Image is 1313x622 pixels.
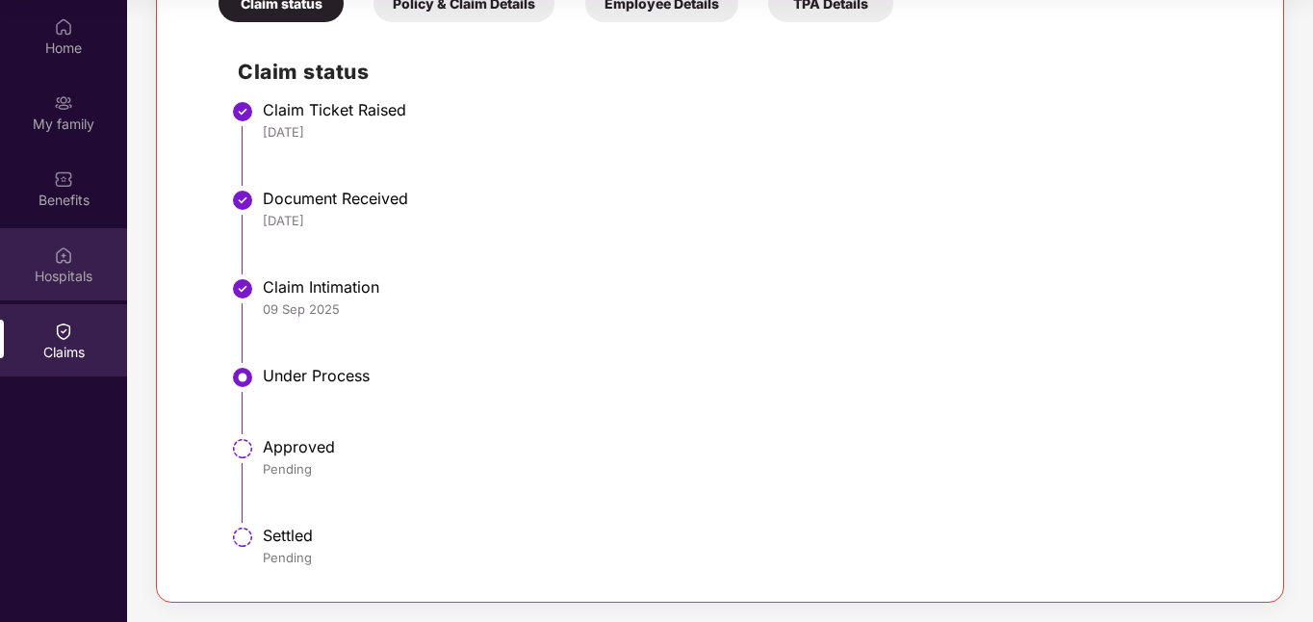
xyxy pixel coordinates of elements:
img: svg+xml;base64,PHN2ZyBpZD0iSG9tZSIgeG1sbnM9Imh0dHA6Ly93d3cudzMub3JnLzIwMDAvc3ZnIiB3aWR0aD0iMjAiIG... [54,17,73,37]
img: svg+xml;base64,PHN2ZyBpZD0iU3RlcC1Eb25lLTMyeDMyIiB4bWxucz0iaHR0cDovL3d3dy53My5vcmcvMjAwMC9zdmciIH... [231,100,254,123]
img: svg+xml;base64,PHN2ZyBpZD0iU3RlcC1Eb25lLTMyeDMyIiB4bWxucz0iaHR0cDovL3d3dy53My5vcmcvMjAwMC9zdmciIH... [231,189,254,212]
div: [DATE] [263,212,1241,229]
div: Claim Ticket Raised [263,100,1241,119]
img: svg+xml;base64,PHN2ZyBpZD0iU3RlcC1Eb25lLTMyeDMyIiB4bWxucz0iaHR0cDovL3d3dy53My5vcmcvMjAwMC9zdmciIH... [231,277,254,300]
div: Claim Intimation [263,277,1241,297]
h2: Claim status [238,56,1241,88]
div: 09 Sep 2025 [263,300,1241,318]
div: Under Process [263,366,1241,385]
img: svg+xml;base64,PHN2ZyBpZD0iQmVuZWZpdHMiIHhtbG5zPSJodHRwOi8vd3d3LnczLm9yZy8yMDAwL3N2ZyIgd2lkdGg9Ij... [54,169,73,189]
div: Approved [263,437,1241,456]
img: svg+xml;base64,PHN2ZyBpZD0iSG9zcGl0YWxzIiB4bWxucz0iaHR0cDovL3d3dy53My5vcmcvMjAwMC9zdmciIHdpZHRoPS... [54,246,73,265]
div: Pending [263,460,1241,478]
div: [DATE] [263,123,1241,141]
img: svg+xml;base64,PHN2ZyBpZD0iU3RlcC1QZW5kaW5nLTMyeDMyIiB4bWxucz0iaHR0cDovL3d3dy53My5vcmcvMjAwMC9zdm... [231,437,254,460]
div: Pending [263,549,1241,566]
div: Document Received [263,189,1241,208]
img: svg+xml;base64,PHN2ZyBpZD0iU3RlcC1BY3RpdmUtMzJ4MzIiIHhtbG5zPSJodHRwOi8vd3d3LnczLm9yZy8yMDAwL3N2Zy... [231,366,254,389]
div: Settled [263,526,1241,545]
img: svg+xml;base64,PHN2ZyBpZD0iU3RlcC1QZW5kaW5nLTMyeDMyIiB4bWxucz0iaHR0cDovL3d3dy53My5vcmcvMjAwMC9zdm... [231,526,254,549]
img: svg+xml;base64,PHN2ZyB3aWR0aD0iMjAiIGhlaWdodD0iMjAiIHZpZXdCb3g9IjAgMCAyMCAyMCIgZmlsbD0ibm9uZSIgeG... [54,93,73,113]
img: svg+xml;base64,PHN2ZyBpZD0iQ2xhaW0iIHhtbG5zPSJodHRwOi8vd3d3LnczLm9yZy8yMDAwL3N2ZyIgd2lkdGg9IjIwIi... [54,322,73,341]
